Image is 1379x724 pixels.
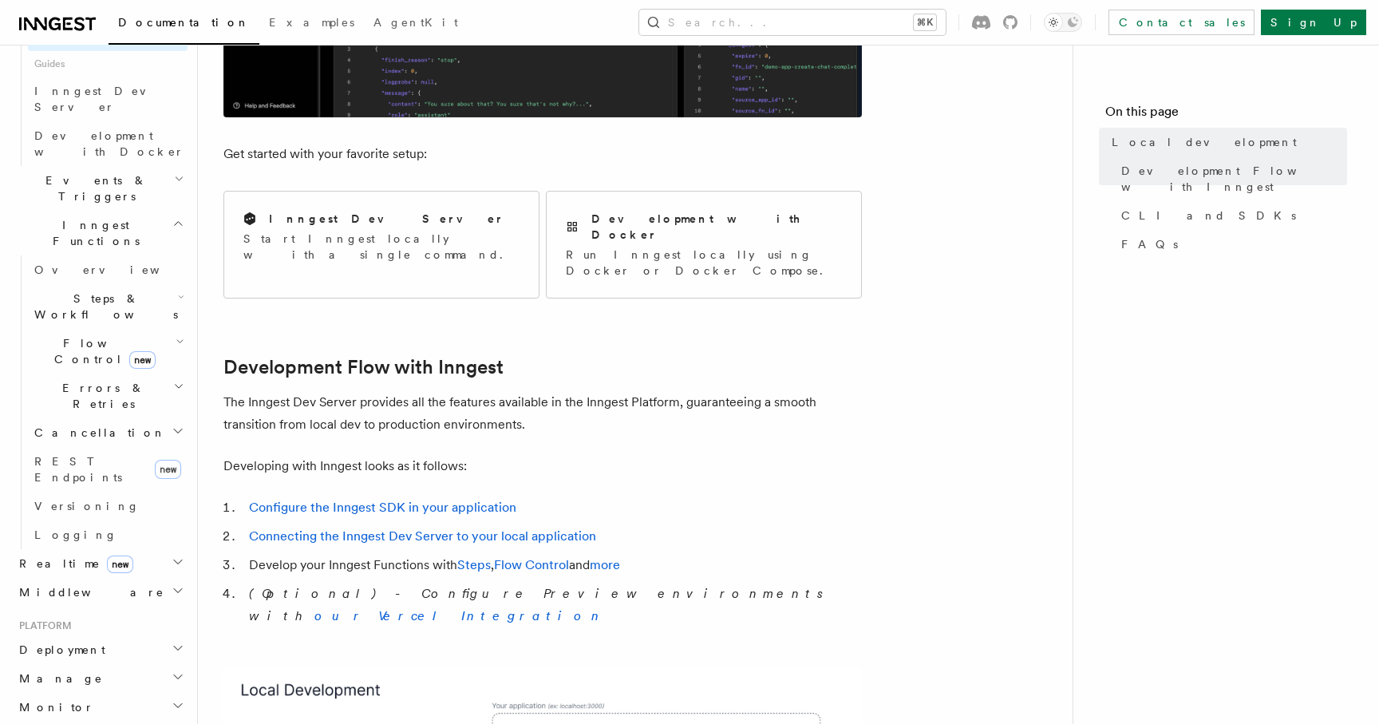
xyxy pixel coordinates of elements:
[249,500,516,515] a: Configure the Inngest SDK in your application
[373,16,458,29] span: AgentKit
[28,447,188,492] a: REST Endpointsnew
[28,77,188,121] a: Inngest Dev Server
[1108,10,1255,35] a: Contact sales
[249,528,596,544] a: Connecting the Inngest Dev Server to your local application
[457,557,491,572] a: Steps
[590,557,620,572] a: more
[28,425,166,441] span: Cancellation
[28,380,173,412] span: Errors & Retries
[13,642,105,658] span: Deployment
[13,549,188,578] button: Realtimenew
[13,22,188,166] div: Local Development
[914,14,936,30] kbd: ⌘K
[1115,230,1347,259] a: FAQs
[34,129,184,158] span: Development with Docker
[13,693,188,722] button: Monitor
[1121,163,1347,195] span: Development Flow with Inngest
[28,284,188,329] button: Steps & Workflows
[13,699,94,715] span: Monitor
[28,51,188,77] span: Guides
[1115,156,1347,201] a: Development Flow with Inngest
[223,455,862,477] p: Developing with Inngest looks as it follows:
[28,492,188,520] a: Versioning
[1105,102,1347,128] h4: On this page
[1121,236,1178,252] span: FAQs
[34,263,199,276] span: Overview
[269,16,354,29] span: Examples
[155,460,181,479] span: new
[28,255,188,284] a: Overview
[13,172,174,204] span: Events & Triggers
[13,556,133,572] span: Realtime
[28,335,176,367] span: Flow Control
[223,356,504,378] a: Development Flow with Inngest
[13,664,188,693] button: Manage
[28,520,188,549] a: Logging
[28,374,188,418] button: Errors & Retries
[13,166,188,211] button: Events & Triggers
[107,556,133,573] span: new
[364,5,468,43] a: AgentKit
[28,329,188,374] button: Flow Controlnew
[13,635,188,664] button: Deployment
[244,554,862,576] li: Develop your Inngest Functions with , and
[223,191,539,299] a: Inngest Dev ServerStart Inngest locally with a single command.
[546,191,862,299] a: Development with DockerRun Inngest locally using Docker or Docker Compose.
[13,211,188,255] button: Inngest Functions
[249,586,832,623] em: (Optional) - Configure Preview environments with
[1261,10,1366,35] a: Sign Up
[494,557,569,572] a: Flow Control
[13,255,188,549] div: Inngest Functions
[34,500,140,512] span: Versioning
[13,671,103,686] span: Manage
[118,16,250,29] span: Documentation
[28,418,188,447] button: Cancellation
[34,528,117,541] span: Logging
[1115,201,1347,230] a: CLI and SDKs
[129,351,156,369] span: new
[13,584,164,600] span: Middleware
[1044,13,1082,32] button: Toggle dark mode
[243,231,520,263] p: Start Inngest locally with a single command.
[13,217,172,249] span: Inngest Functions
[1105,128,1347,156] a: Local development
[13,578,188,607] button: Middleware
[223,391,862,436] p: The Inngest Dev Server provides all the features available in the Inngest Platform, guaranteeing ...
[639,10,946,35] button: Search...⌘K
[28,291,178,322] span: Steps & Workflows
[1121,208,1296,224] span: CLI and SDKs
[1112,134,1297,150] span: Local development
[13,619,72,632] span: Platform
[28,121,188,166] a: Development with Docker
[109,5,259,45] a: Documentation
[34,85,171,113] span: Inngest Dev Server
[259,5,364,43] a: Examples
[34,455,122,484] span: REST Endpoints
[269,211,504,227] h2: Inngest Dev Server
[591,211,842,243] h2: Development with Docker
[223,143,862,165] p: Get started with your favorite setup:
[566,247,842,279] p: Run Inngest locally using Docker or Docker Compose.
[314,608,605,623] a: our Vercel Integration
